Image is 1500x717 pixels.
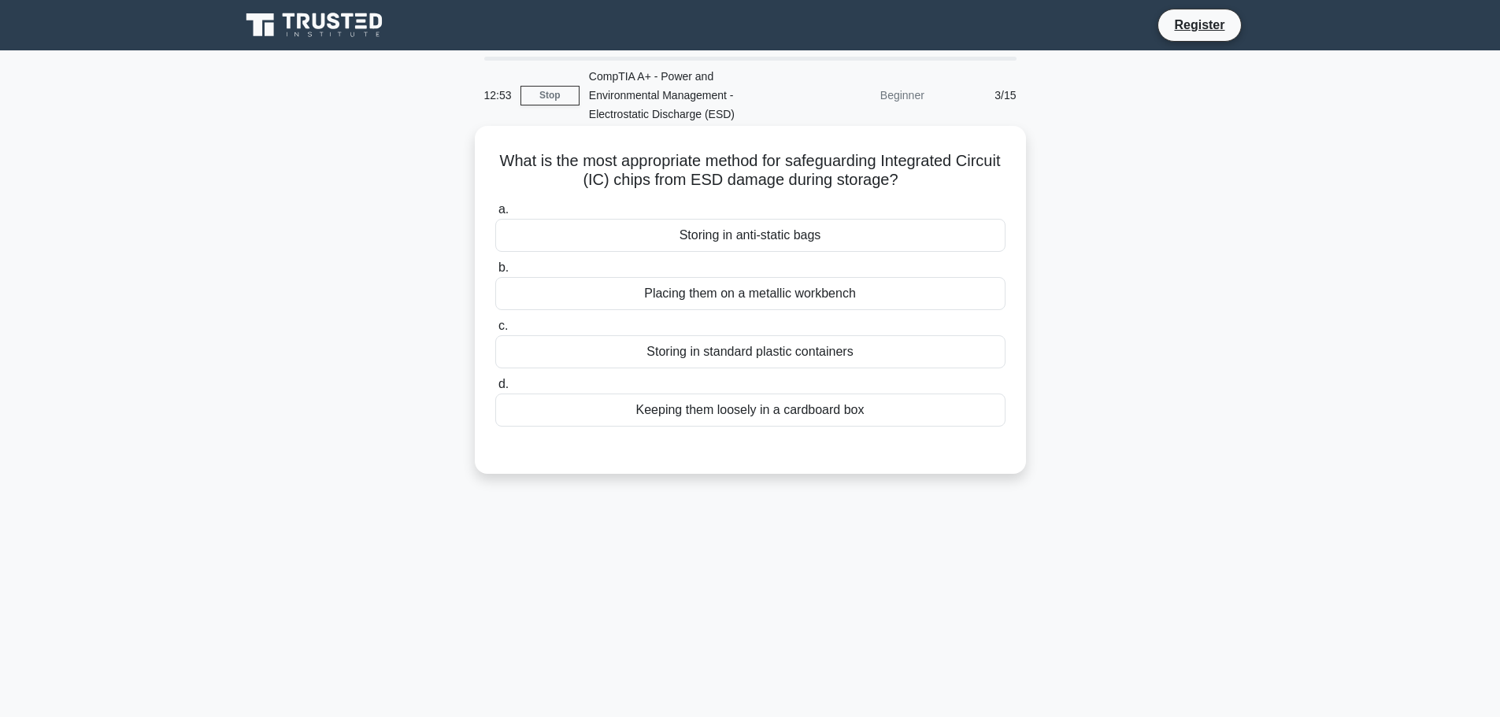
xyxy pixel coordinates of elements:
[495,219,1006,252] div: Storing in anti-static bags
[498,377,509,390] span: d.
[494,151,1007,190] h5: What is the most appropriate method for safeguarding Integrated Circuit (IC) chips from ESD damag...
[475,79,520,111] div: 12:53
[498,261,509,274] span: b.
[796,79,934,111] div: Beginner
[520,86,580,105] a: Stop
[495,277,1006,310] div: Placing them on a metallic workbench
[495,335,1006,368] div: Storing in standard plastic containers
[498,319,508,332] span: c.
[498,202,509,216] span: a.
[1165,15,1234,35] a: Register
[495,394,1006,427] div: Keeping them loosely in a cardboard box
[580,61,796,130] div: CompTIA A+ - Power and Environmental Management - Electrostatic Discharge (ESD)
[934,79,1026,111] div: 3/15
